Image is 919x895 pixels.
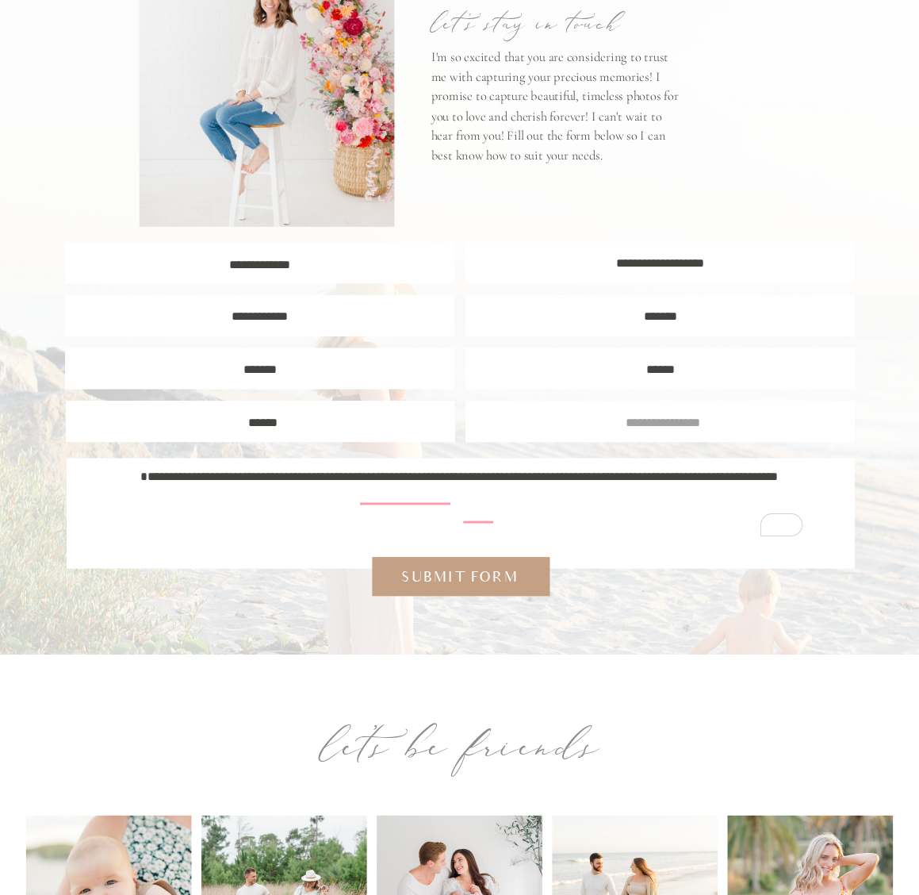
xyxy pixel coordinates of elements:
textarea: To enrich screen reader interactions, please activate Accessibility in Grammarly extension settings [88,468,831,542]
div: let’s be friends [215,708,704,782]
p: let's stay in touch [431,2,683,44]
p: I'm so excited that you are considering to trust me with capturing your precious memories! I prom... [431,48,684,178]
a: Submit form [394,567,525,587]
